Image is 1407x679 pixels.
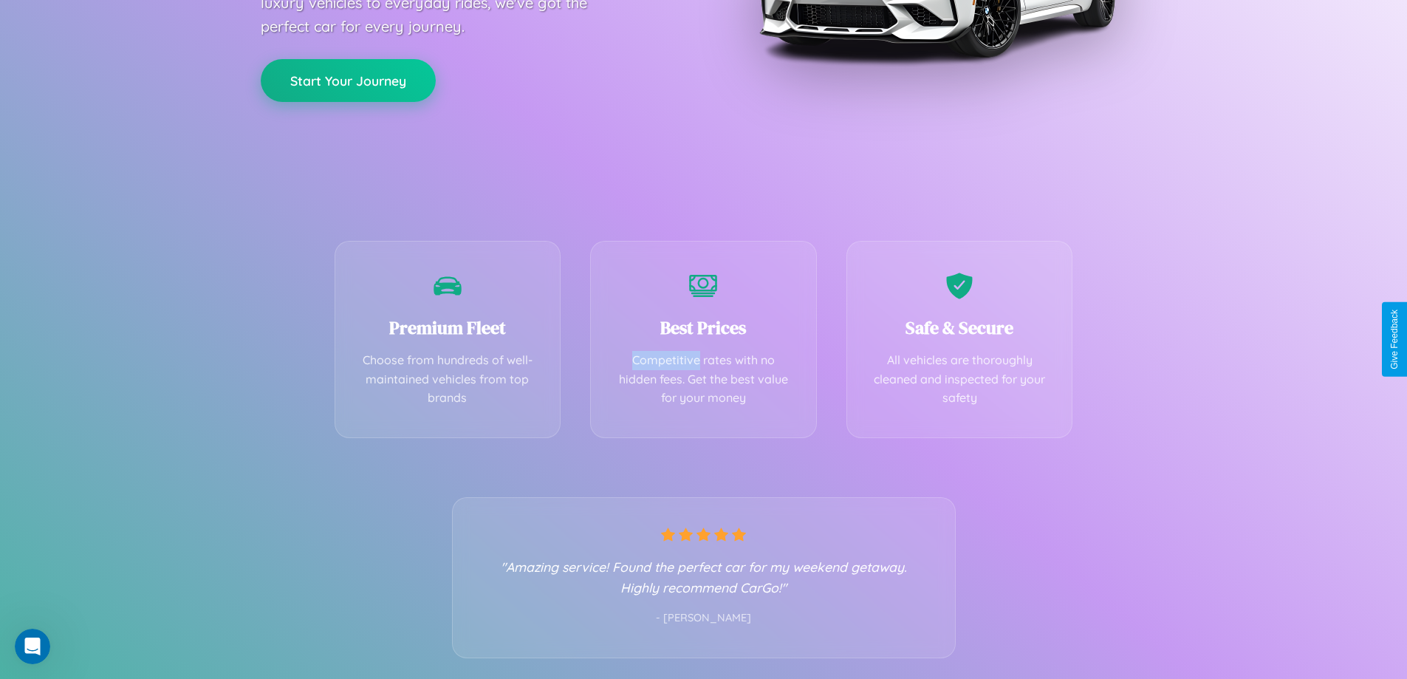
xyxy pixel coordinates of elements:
p: Choose from hundreds of well-maintained vehicles from top brands [357,351,538,408]
div: Give Feedback [1389,310,1400,369]
h3: Premium Fleet [357,315,538,340]
p: All vehicles are thoroughly cleaned and inspected for your safety [869,351,1050,408]
button: Start Your Journey [261,59,436,102]
h3: Safe & Secure [869,315,1050,340]
p: Competitive rates with no hidden fees. Get the best value for your money [613,351,794,408]
p: "Amazing service! Found the perfect car for my weekend getaway. Highly recommend CarGo!" [482,556,925,598]
h3: Best Prices [613,315,794,340]
iframe: Intercom live chat [15,629,50,664]
p: - [PERSON_NAME] [482,609,925,628]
